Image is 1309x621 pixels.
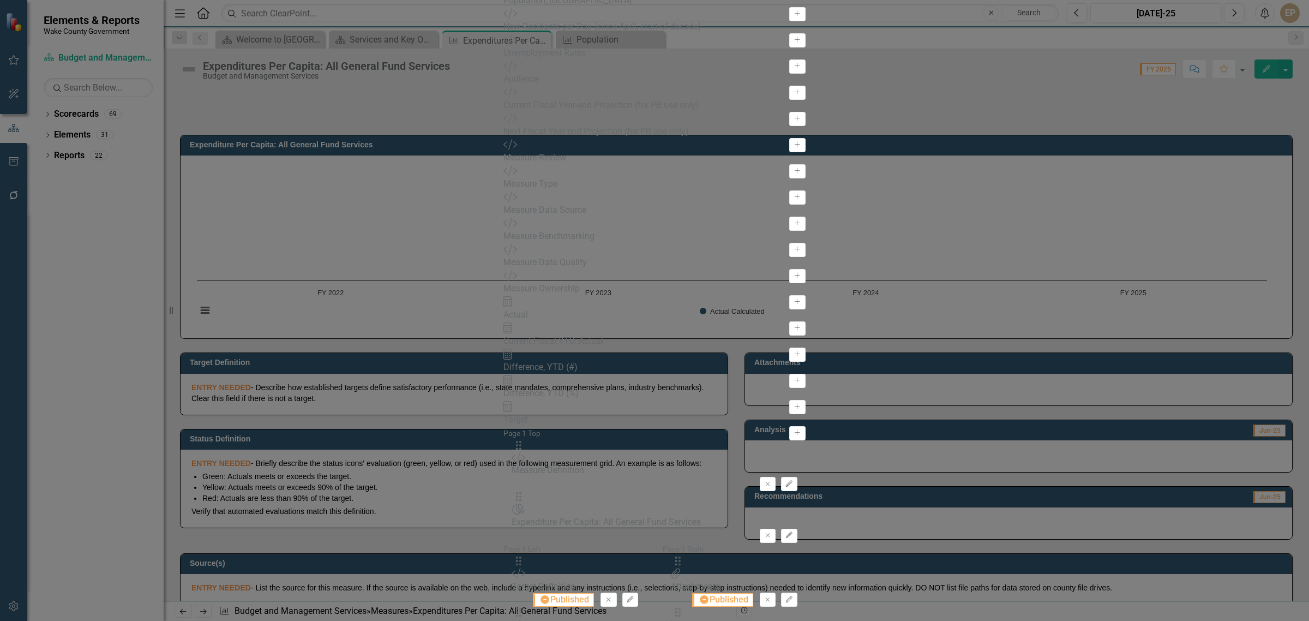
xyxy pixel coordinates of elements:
[503,387,806,400] div: Difference, YTD (%)
[503,204,806,217] div: Measure Data Source
[503,73,806,86] div: Audience
[671,581,797,593] div: Attachments
[503,545,541,553] small: Page 1 Left
[503,21,806,33] div: New Residents per Day (since April, start of decade)
[503,335,806,348] div: Current Fiscal YTD, Actual
[503,99,806,112] div: Current Fiscal Year-end Projection (for PB use only)
[512,516,797,529] div: Expenditure Per Capita: All General Fund Services
[503,126,806,138] div: Next Fiscal Year-end Projection (for PB use only)
[663,545,704,553] small: Page 1 Right
[533,593,594,607] span: Published
[503,309,806,321] div: Actual
[503,178,806,190] div: Measure Type
[503,152,806,164] div: Measure Review
[692,593,753,607] span: Published
[512,581,638,593] div: Target Definition
[503,361,806,374] div: Difference, YTD (#)
[503,429,541,438] small: Page 1 Top
[503,47,806,59] div: Unemployment Rates
[503,283,806,295] div: Measure Ownership
[512,464,797,477] div: Measure Definition
[503,230,806,243] div: Measure Benchmarking
[503,256,806,269] div: Measure Data Quality
[503,414,806,426] div: Target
